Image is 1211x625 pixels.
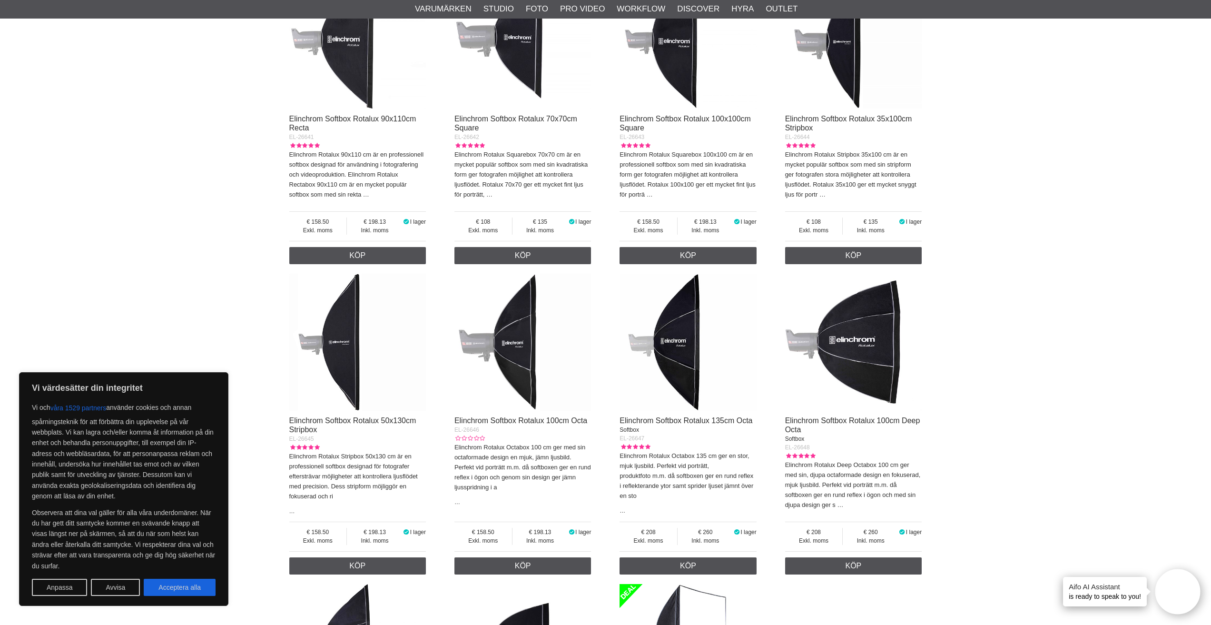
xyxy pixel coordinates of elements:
span: 158.50 [454,528,512,536]
img: Elinchrom Softbox Rotalux 100cm Octa [454,274,591,411]
span: 135 [843,218,898,226]
i: I lager [403,218,410,225]
a: Workflow [617,3,665,15]
a: … [289,508,295,515]
a: Elinchrom Softbox Rotalux 100cm Octa [454,417,587,425]
span: Exkl. moms [454,226,512,235]
a: Köp [620,557,757,575]
p: Elinchrom Rotalux Deep Octabox 100 cm ger med sin, djupa octaformade design en fokuserad, mjuk lj... [785,460,922,510]
a: Pro Video [560,3,605,15]
span: EL-26642 [454,134,479,140]
span: I lager [575,218,591,225]
span: EL-26648 [785,444,810,451]
span: Softbox [620,427,639,433]
span: 260 [843,528,898,536]
span: Exkl. moms [620,226,677,235]
span: 158.50 [289,218,347,226]
span: I lager [906,529,922,536]
p: Elinchrom Rotalux Stripbox 35x100 cm är en mycket populär softbox som med sin stripform ger fotog... [785,150,922,199]
div: Vi värdesätter din integritet [19,372,228,606]
i: I lager [733,529,741,536]
span: EL-26646 [454,427,479,433]
img: Elinchrom Softbox Rotalux 100cm Deep Octa [785,274,922,411]
span: 158.50 [620,218,677,226]
div: Kundbetyg: 5.00 [289,141,320,150]
div: Kundbetyg: 5.00 [289,443,320,452]
span: EL-26644 [785,134,810,140]
p: Observera att dina val gäller för alla våra underdomäner. När du har gett ditt samtycke kommer en... [32,507,216,571]
i: I lager [403,529,410,536]
a: Köp [454,557,591,575]
p: Vi värdesätter din integritet [32,382,216,394]
a: Discover [677,3,719,15]
span: I lager [410,218,426,225]
a: … [454,499,460,506]
a: … [647,191,653,198]
p: Elinchrom Rotalux 90x110 cm är en professionell softbox designad för användning i fotografering o... [289,150,426,199]
p: Elinchrom Rotalux Squarebox 70x70 cm är en mycket populär softbox som med sin kvadratiska form ge... [454,150,591,199]
span: Inkl. moms [347,226,403,235]
span: EL-26643 [620,134,644,140]
i: I lager [898,218,906,225]
a: … [837,501,844,508]
h4: Aifo AI Assistant [1069,582,1141,592]
a: Köp [454,247,591,264]
a: Elinchrom Softbox Rotalux 100cm Deep Octa [785,417,920,434]
a: … [620,507,625,514]
div: Kundbetyg: 5.00 [620,141,650,150]
div: Kundbetyg: 0 [454,434,485,443]
span: 198.13 [678,218,733,226]
span: Exkl. moms [785,536,843,545]
span: Inkl. moms [512,226,568,235]
span: 108 [454,218,512,226]
p: Vi och använder cookies och annan spårningsteknik för att förbättra din upplevelse på vår webbpla... [32,399,216,502]
span: Exkl. moms [785,226,843,235]
span: I lager [575,529,591,536]
span: 135 [512,218,568,226]
a: Outlet [766,3,797,15]
span: EL-26645 [289,436,314,442]
span: 158.50 [289,528,347,536]
p: Elinchrom Rotalux Stripbox 50x130 cm är en professionell softbox designad för fotografer efterstr... [289,452,426,501]
div: Kundbetyg: 5.00 [785,141,816,150]
a: Hyra [731,3,754,15]
span: I lager [906,218,922,225]
span: Inkl. moms [512,536,568,545]
i: I lager [568,529,575,536]
a: Elinchrom Softbox Rotalux 35x100cm Stripbox [785,115,912,132]
span: 198.13 [347,528,403,536]
span: Inkl. moms [678,226,733,235]
span: 198.13 [512,528,568,536]
button: våra 1529 partners [50,399,107,417]
img: Elinchrom Softbox Rotalux 50x130cm Stripbox [289,274,426,411]
span: Inkl. moms [843,226,898,235]
span: Inkl. moms [347,536,403,545]
a: … [486,191,492,198]
i: I lager [733,218,741,225]
a: Köp [289,247,426,264]
button: Anpassa [32,579,87,596]
p: Elinchrom Rotalux Squarebox 100x100 cm är en professionell softbox som med sin kvadratiska form g... [620,150,757,199]
span: 208 [620,528,677,536]
span: I lager [410,529,426,536]
a: … [819,191,826,198]
span: I lager [740,218,756,225]
span: EL-26647 [620,435,644,442]
span: 260 [678,528,733,536]
p: Elinchrom Rotalux Octabox 135 cm ger en stor, mjuk ljusbild. Perfekt vid porträtt, produktfoto m.... [620,451,757,501]
span: Softbox [785,436,805,442]
span: EL-26641 [289,134,314,140]
span: Inkl. moms [843,536,898,545]
span: Inkl. moms [678,536,733,545]
a: Köp [785,557,922,575]
a: Köp [620,247,757,264]
a: Köp [785,247,922,264]
span: 108 [785,218,843,226]
span: I lager [740,529,756,536]
i: I lager [568,218,575,225]
span: Exkl. moms [289,226,347,235]
a: Elinchrom Softbox Rotalux 70x70cm Square [454,115,577,132]
a: Elinchrom Softbox Rotalux 50x130cm Stripbox [289,417,416,434]
a: Elinchrom Softbox Rotalux 135cm Octa [620,417,752,425]
div: Kundbetyg: 5.00 [620,443,650,451]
